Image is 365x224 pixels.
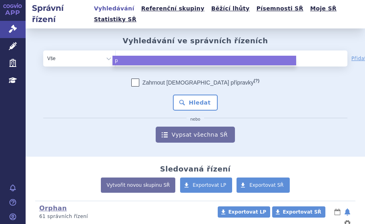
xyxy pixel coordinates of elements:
button: lhůty [333,207,341,217]
a: Orphan [39,204,67,212]
a: Vyhledávání [92,3,137,14]
a: Exportovat LP [218,206,270,218]
a: Referenční skupiny [139,3,207,14]
button: Hledat [173,95,218,111]
a: Vytvořit novou skupinu SŘ [101,178,175,193]
h2: Sledovaná řízení [160,165,231,174]
span: Exportovat LP [228,209,266,215]
button: notifikace [343,207,351,217]
span: Exportovat SŘ [283,209,321,215]
span: Exportovat LP [193,182,227,188]
a: Vypsat všechna SŘ [156,127,235,143]
a: Statistiky SŘ [92,14,139,25]
label: Zahrnout [DEMOGRAPHIC_DATA] přípravky [131,79,259,87]
i: nebo [187,117,205,122]
h2: Správní řízení [26,2,92,25]
a: Exportovat LP [180,178,233,193]
p: 61 správních řízení [39,213,211,220]
h2: Vyhledávání ve správních řízeních [122,36,268,45]
li: p [112,56,296,65]
abbr: (?) [254,78,259,83]
a: Moje SŘ [308,3,339,14]
span: Exportovat SŘ [249,182,284,188]
a: Exportovat SŘ [272,206,325,218]
a: Exportovat SŘ [237,178,290,193]
a: Písemnosti SŘ [254,3,306,14]
a: Běžící lhůty [209,3,252,14]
